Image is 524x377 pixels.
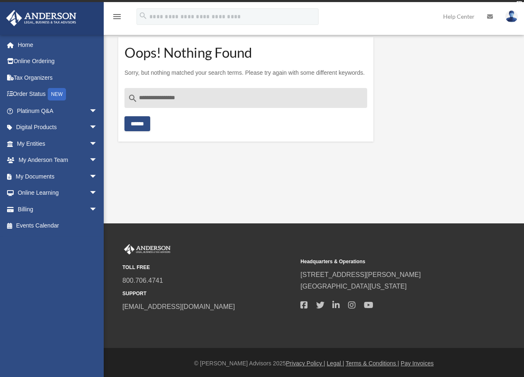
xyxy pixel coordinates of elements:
[346,360,399,367] a: Terms & Conditions |
[6,152,110,169] a: My Anderson Teamarrow_drop_down
[4,10,79,26] img: Anderson Advisors Platinum Portal
[6,103,110,119] a: Platinum Q&Aarrow_drop_down
[89,201,106,218] span: arrow_drop_down
[6,86,110,103] a: Order StatusNEW
[89,152,106,169] span: arrow_drop_down
[6,168,110,185] a: My Documentsarrow_drop_down
[112,15,122,22] a: menu
[124,47,367,58] h1: Oops! Nothing Found
[6,201,110,218] a: Billingarrow_drop_down
[300,257,473,266] small: Headquarters & Operations
[89,119,106,136] span: arrow_drop_down
[6,135,110,152] a: My Entitiesarrow_drop_down
[124,68,367,78] p: Sorry, but nothing matched your search terms. Please try again with some different keywords.
[300,271,421,278] a: [STREET_ADDRESS][PERSON_NAME]
[6,37,106,53] a: Home
[6,53,110,70] a: Online Ordering
[89,135,106,152] span: arrow_drop_down
[122,263,295,272] small: TOLL FREE
[327,360,344,367] a: Legal |
[505,10,518,22] img: User Pic
[122,244,172,255] img: Anderson Advisors Platinum Portal
[6,218,110,234] a: Events Calendar
[6,119,110,136] a: Digital Productsarrow_drop_down
[122,289,295,298] small: SUPPORT
[6,185,110,201] a: Online Learningarrow_drop_down
[89,185,106,202] span: arrow_drop_down
[89,168,106,185] span: arrow_drop_down
[122,303,235,310] a: [EMAIL_ADDRESS][DOMAIN_NAME]
[89,103,106,120] span: arrow_drop_down
[286,360,325,367] a: Privacy Policy |
[112,12,122,22] i: menu
[517,1,522,6] div: close
[300,283,407,290] a: [GEOGRAPHIC_DATA][US_STATE]
[401,360,434,367] a: Pay Invoices
[104,358,524,369] div: © [PERSON_NAME] Advisors 2025
[128,93,138,103] i: search
[122,277,163,284] a: 800.706.4741
[6,69,110,86] a: Tax Organizers
[139,11,148,20] i: search
[48,88,66,100] div: NEW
